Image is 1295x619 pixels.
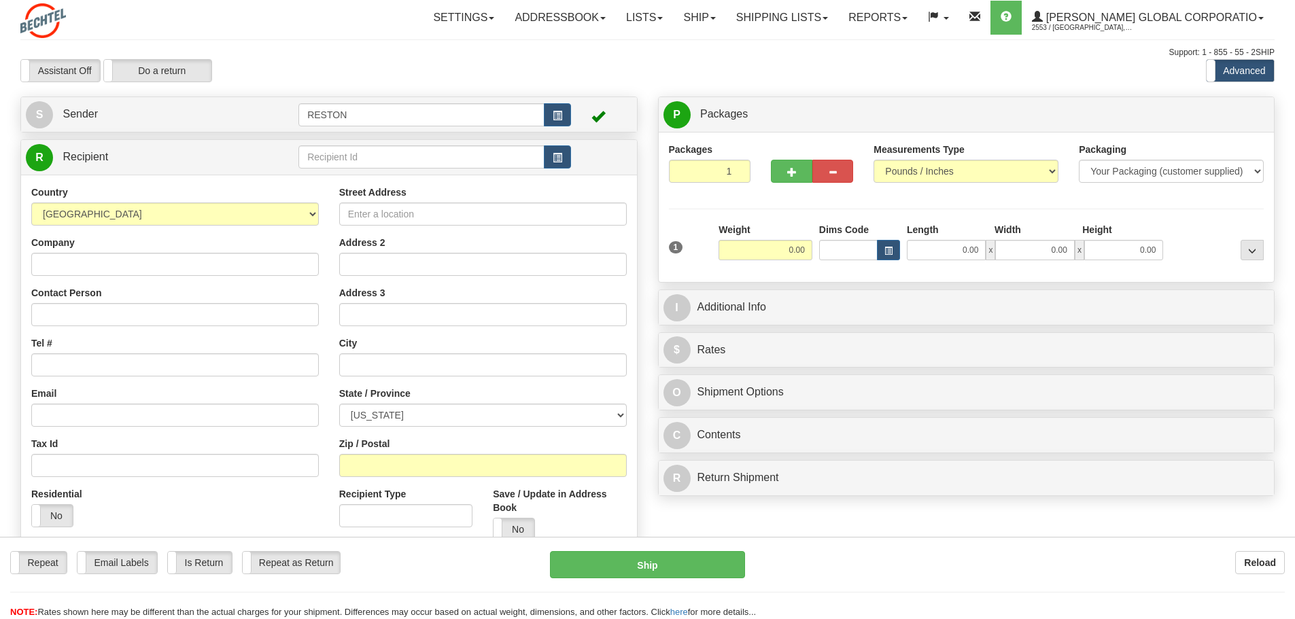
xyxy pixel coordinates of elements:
label: Dims Code [819,223,869,236]
label: Residential [31,487,82,501]
span: x [1075,240,1084,260]
label: Email Labels [77,552,157,573]
label: No [32,505,73,527]
b: Reload [1244,557,1276,568]
label: Width [995,223,1021,236]
label: Assistant Off [21,60,100,82]
label: Packages [669,143,713,156]
a: CContents [663,421,1270,449]
label: Save / Update in Address Book [493,487,626,514]
label: Repeat [11,552,67,573]
label: Tel # [31,336,52,350]
span: O [663,379,691,406]
a: Addressbook [504,1,616,35]
span: C [663,422,691,449]
label: Measurements Type [874,143,965,156]
label: Repeat as Return [243,552,340,573]
label: City [339,336,357,350]
div: Support: 1 - 855 - 55 - 2SHIP [20,47,1275,58]
label: State / Province [339,387,411,400]
a: $Rates [663,336,1270,364]
a: [PERSON_NAME] Global Corporatio 2553 / [GEOGRAPHIC_DATA], [PERSON_NAME] [1022,1,1274,35]
span: P [663,101,691,128]
input: Sender Id [298,103,545,126]
input: Enter a location [339,202,627,226]
label: Advanced [1207,60,1274,82]
button: Reload [1235,551,1285,574]
span: S [26,101,53,128]
label: Address 3 [339,286,385,300]
a: R Recipient [26,143,269,171]
label: Street Address [339,185,407,199]
span: $ [663,336,691,364]
span: x [986,240,995,260]
label: No [494,518,534,540]
label: Zip / Postal [339,437,390,450]
a: here [670,607,688,617]
a: Lists [616,1,673,35]
input: Recipient Id [298,145,545,169]
label: Company [31,236,75,249]
img: logo2553.jpg [20,3,66,38]
label: Tax Id [31,437,58,450]
a: P Packages [663,101,1270,128]
a: S Sender [26,101,298,128]
a: Shipping lists [726,1,838,35]
label: Do a return [104,60,211,82]
span: R [663,465,691,492]
label: Recipient Type [339,487,407,501]
a: IAdditional Info [663,294,1270,321]
label: Address 2 [339,236,385,249]
div: ... [1241,240,1264,260]
label: Length [907,223,939,236]
span: 1 [669,241,683,253]
a: Reports [838,1,918,35]
label: Country [31,185,68,199]
label: Email [31,387,56,400]
span: Sender [63,108,98,120]
span: 2553 / [GEOGRAPHIC_DATA], [PERSON_NAME] [1032,21,1134,35]
span: [PERSON_NAME] Global Corporatio [1043,12,1257,23]
label: Packaging [1079,143,1126,156]
a: RReturn Shipment [663,464,1270,492]
label: Weight [719,223,750,236]
span: R [26,144,53,171]
span: NOTE: [10,607,37,617]
a: OShipment Options [663,378,1270,406]
span: I [663,294,691,321]
label: Is Return [168,552,232,573]
a: Settings [423,1,504,35]
button: Ship [550,551,745,578]
label: Contact Person [31,286,101,300]
label: Height [1082,223,1112,236]
a: Ship [673,1,725,35]
span: Packages [700,108,748,120]
span: Recipient [63,151,108,162]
